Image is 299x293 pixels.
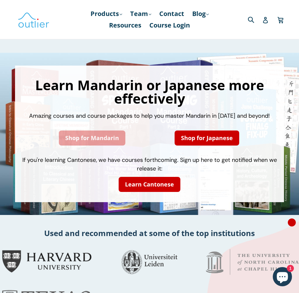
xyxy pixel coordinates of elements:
[189,8,212,20] a: Blog
[175,131,239,146] a: Shop for Japanese
[119,177,180,192] a: Learn Cantonese
[59,131,125,146] a: Shop for Mandarin
[22,156,277,172] span: If you're learning Cantonese, we have courses forthcoming. Sign up here to get notified when we r...
[18,10,50,29] img: Outlier Linguistics
[156,8,187,20] a: Contact
[146,20,193,31] a: Course Login
[271,267,294,288] inbox-online-store-chat: Shopify online store chat
[87,8,125,20] a: Products
[127,8,154,20] a: Team
[106,20,145,31] a: Resources
[21,78,278,105] h1: Learn Mandarin or Japanese more effectively
[246,13,264,26] input: Search
[29,112,270,120] span: Amazing courses and course packages to help you master Mandarin in [DATE] and beyond!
